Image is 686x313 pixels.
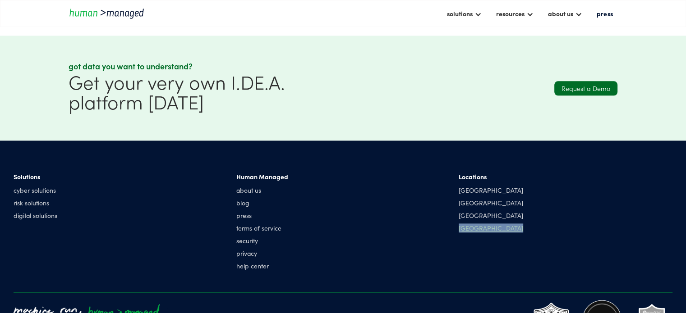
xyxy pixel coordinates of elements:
[459,172,523,181] div: Locations
[442,6,486,21] div: solutions
[459,198,523,207] div: [GEOGRAPHIC_DATA]
[236,261,288,270] a: help center
[492,6,538,21] div: resources
[69,7,150,19] a: home
[236,236,288,245] a: security
[236,211,288,220] a: press
[554,81,617,95] a: Request a Demo
[543,6,587,21] div: about us
[14,186,57,195] a: cyber solutions
[459,186,523,195] div: [GEOGRAPHIC_DATA]
[14,198,57,207] a: risk solutions
[236,223,288,232] a: terms of service
[69,72,338,111] h1: Get your very own I.DE.A. platform [DATE]
[69,61,338,72] div: Got data you want to understand?
[459,211,523,220] div: [GEOGRAPHIC_DATA]
[592,6,617,21] a: press
[236,172,288,181] div: Human Managed
[14,172,57,181] div: Solutions
[236,249,288,258] a: privacy
[447,8,473,19] div: solutions
[236,186,288,195] a: about us
[459,223,523,232] div: [GEOGRAPHIC_DATA]
[236,198,288,207] a: blog
[496,8,525,19] div: resources
[14,211,57,220] a: digital solutions
[548,8,573,19] div: about us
